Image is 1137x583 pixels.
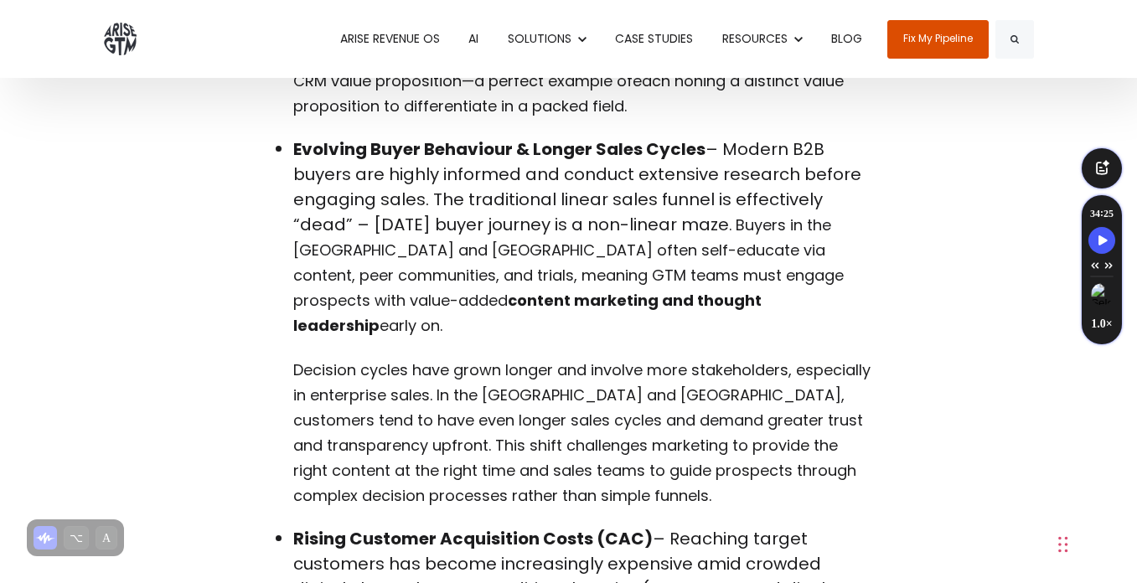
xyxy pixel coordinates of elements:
p: – Modern B2B buyers are highly informed and conduct extensive research before engaging sales. The... [293,137,875,338]
strong: Evolving Buyer Behaviour & Longer Sales Cycles [293,137,705,161]
span: each honing a distinct value proposition to differentiate in a packed field. [293,70,844,116]
div: Drag [1058,519,1068,570]
iframe: Chat Widget [1053,503,1137,583]
button: Search [995,20,1034,59]
strong: Rising Customer Acquisition Costs (CAC) [293,527,653,550]
span: early on. [380,315,442,336]
img: ARISE GTM logo grey [104,23,137,55]
span: RESOURCES [722,30,788,47]
span: Show submenu for RESOURCES [722,30,723,31]
a: Fix My Pipeline [887,20,989,59]
strong: content marketing and thought leadership [293,290,762,336]
span: SOLUTIONS [508,30,571,47]
span: Decision cycles have grown longer and involve more stakeholders, especially in enterprise sales. ... [293,359,871,506]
